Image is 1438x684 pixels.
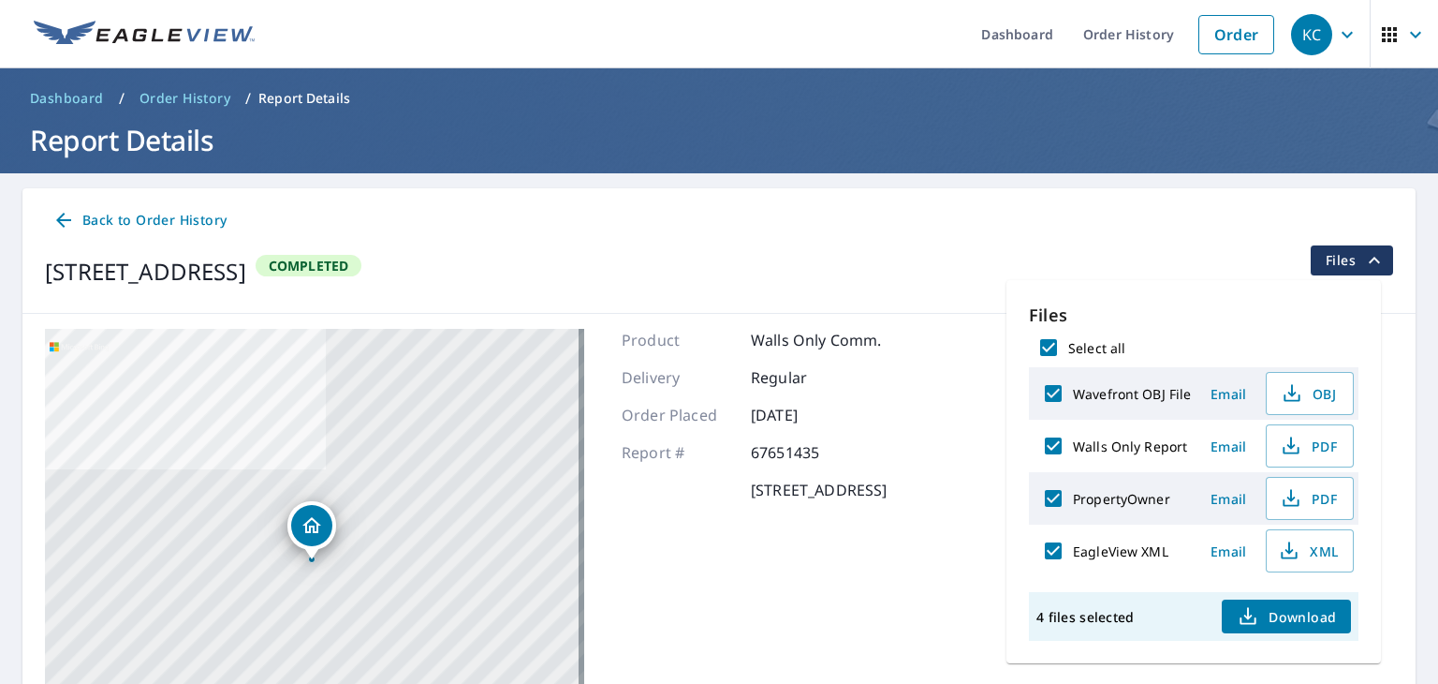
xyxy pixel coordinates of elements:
[1206,438,1251,455] span: Email
[622,366,734,389] p: Delivery
[751,329,881,351] p: Walls Only Comm.
[751,441,863,464] p: 67651435
[751,366,863,389] p: Regular
[622,441,734,464] p: Report #
[245,87,251,110] li: /
[1266,529,1354,572] button: XML
[1073,543,1168,560] label: EagleView XML
[1068,339,1125,357] label: Select all
[1310,245,1393,275] button: filesDropdownBtn-67651435
[257,257,360,275] span: Completed
[751,479,887,501] p: [STREET_ADDRESS]
[1278,435,1338,457] span: PDF
[1206,490,1251,508] span: Email
[751,404,863,426] p: [DATE]
[1198,379,1258,409] button: Email
[52,209,227,232] span: Back to Order History
[1278,540,1338,562] span: XML
[1198,15,1274,54] a: Order
[1073,385,1191,403] label: Wavefront OBJ File
[1206,385,1251,403] span: Email
[287,501,336,559] div: Dropped pin, building 1, Residential property, 17755 Ravenna Rd Chagrin Falls, OH 44023
[1291,14,1332,55] div: KC
[622,329,734,351] p: Product
[22,121,1416,159] h1: Report Details
[1073,490,1170,508] label: PropertyOwner
[119,87,125,110] li: /
[1206,543,1251,560] span: Email
[1237,605,1336,628] span: Download
[132,83,238,113] a: Order History
[1278,487,1338,510] span: PDF
[45,255,246,289] div: [STREET_ADDRESS]
[1266,424,1354,468] button: PDF
[1073,438,1187,455] label: Walls Only Report
[1198,537,1258,566] button: Email
[1036,608,1134,626] p: 4 files selected
[1029,303,1358,328] p: Files
[22,83,111,113] a: Dashboard
[1222,600,1351,633] button: Download
[1266,372,1354,415] button: OBJ
[1266,477,1354,520] button: PDF
[1278,382,1338,405] span: OBJ
[1326,249,1386,272] span: Files
[1198,484,1258,513] button: Email
[622,404,734,426] p: Order Placed
[22,83,1416,113] nav: breadcrumb
[45,203,234,238] a: Back to Order History
[139,89,230,108] span: Order History
[258,89,350,108] p: Report Details
[1198,432,1258,461] button: Email
[30,89,104,108] span: Dashboard
[34,21,255,49] img: EV Logo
